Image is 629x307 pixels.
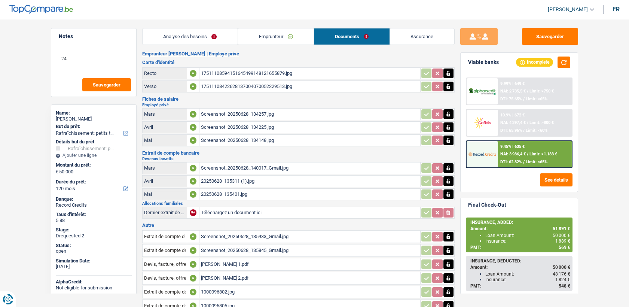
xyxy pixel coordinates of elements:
div: 17511108422628137004070052229513.jpg [201,81,419,92]
h5: Notes [59,33,129,40]
div: [PERSON_NAME] 1.pdf [201,259,419,270]
a: Documents [314,28,389,45]
a: Assurance [390,28,454,45]
span: DTI: 65.96% [500,128,522,133]
img: AlphaCredit [468,87,496,96]
div: A [190,124,196,131]
span: 1 824 € [555,277,570,282]
div: Drequested 2 [56,233,132,239]
label: Durée du prêt: [56,179,130,185]
span: Limit: <65% [526,97,547,101]
span: 50 000 € [553,233,570,238]
div: Name: [56,110,132,116]
h2: Allocations familiales [142,201,455,206]
div: Mai [144,137,185,143]
span: € [56,169,58,175]
div: A [190,233,196,240]
div: PMT: [470,245,570,250]
div: Avril [144,124,185,130]
div: A [190,137,196,144]
div: [PERSON_NAME] 2.pdf [201,273,419,284]
span: / [527,152,528,156]
div: A [190,83,196,90]
button: Sauvegarder [522,28,578,45]
div: 5.88 [56,218,132,224]
div: Not eligible for submission [56,285,132,291]
div: Taux d'intérêt: [56,212,132,218]
span: / [527,89,528,94]
div: 10.9% | 672 € [500,113,525,118]
div: 20250628_135311 (1).jpg [201,176,419,187]
h2: Employé privé [142,103,455,107]
h3: Carte d'identité [142,60,455,65]
div: Screenshot_20250628_135845_Gmail.jpg [201,245,419,256]
span: Limit: >1.183 € [529,152,557,156]
div: Stage: [56,227,132,233]
img: TopCompare Logo [9,5,73,14]
div: Record Credits [56,202,132,208]
div: 20250628_135401.jpg [201,189,419,200]
div: Banque: [56,196,132,202]
div: Status: [56,243,132,249]
div: [DATE] [56,264,132,270]
span: DTI: 62.32% [500,159,522,164]
div: Viable banks [468,59,499,66]
span: / [523,97,525,101]
div: A [190,247,196,254]
div: NA [190,209,196,216]
div: A [190,289,196,295]
div: A [190,178,196,185]
h3: Autre [142,223,455,228]
div: Mars [144,165,185,171]
div: Verso [144,83,185,89]
span: NAI: 4 397,4 € [500,120,526,125]
span: Limit: <65% [526,159,547,164]
button: See details [540,173,572,186]
span: 48 176 € [553,271,570,277]
a: [PERSON_NAME] [542,3,594,16]
span: / [523,159,525,164]
div: Loan Amount: [485,271,570,277]
button: Sauvegarder [82,78,131,91]
div: Insurance: [485,238,570,244]
span: / [527,120,528,125]
span: Sauvegarder [93,82,120,87]
img: Cofidis [468,116,496,130]
div: fr [613,6,620,13]
span: Limit: >750 € [529,89,554,94]
div: 9.45% | 635 € [500,144,525,149]
div: Screenshot_20250628_134225.jpg [201,122,419,133]
div: Simulation Date: [56,258,132,264]
div: A [190,111,196,118]
span: 569 € [559,245,570,250]
div: A [190,261,196,268]
div: Mars [144,111,185,117]
div: Incomplete [516,58,553,66]
h3: Extrait de compte bancaire [142,151,455,155]
div: A [190,275,196,282]
span: 1 889 € [555,238,570,244]
div: INSURANCE, ADDED: [470,220,570,225]
div: Loan Amount: [485,233,570,238]
span: 548 € [559,283,570,289]
div: Amount: [470,265,570,270]
div: [PERSON_NAME] [56,116,132,122]
span: DTI: 75.65% [500,97,522,101]
div: A [190,70,196,77]
div: Mai [144,191,185,197]
div: Screenshot_20250628_134148.jpg [201,135,419,146]
div: Avril [144,178,185,184]
label: Montant du prêt: [56,162,130,168]
div: Screenshot_20250628_134257.jpg [201,109,419,120]
a: Emprunteur [238,28,314,45]
div: Ajouter une ligne [56,153,132,158]
div: 9.99% | 649 € [500,81,525,86]
div: AlphaCredit: [56,279,132,285]
div: Détails but du prêt [56,139,132,145]
div: PMT: [470,283,570,289]
h3: Fiches de salaire [142,97,455,101]
span: NAI: 3 986,4 € [500,152,526,156]
div: Screenshot_20250628_140017_Gmail.jpg [201,162,419,174]
span: Limit: >800 € [529,120,554,125]
div: Dernier extrait de compte pour vos allocations familiales [144,210,185,215]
